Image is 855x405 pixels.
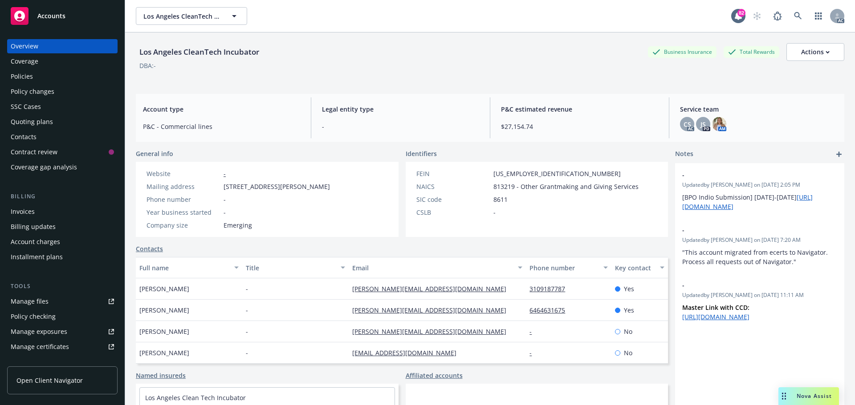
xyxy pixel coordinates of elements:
a: - [529,327,539,336]
a: Search [789,7,807,25]
span: - [682,281,814,290]
span: No [624,327,632,336]
span: 813219 - Other Grantmaking and Giving Services [493,182,639,191]
span: [US_EMPLOYER_IDENTIFICATION_NUMBER] [493,169,621,178]
span: CS [684,120,691,129]
span: - [493,208,496,217]
span: Yes [624,305,634,315]
button: Nova Assist [778,387,839,405]
a: [PERSON_NAME][EMAIL_ADDRESS][DOMAIN_NAME] [352,327,513,336]
a: Los Angeles Clean Tech Incubator [145,393,246,402]
button: Full name [136,257,242,278]
div: Total Rewards [724,46,779,57]
a: Start snowing [748,7,766,25]
a: - [224,169,226,178]
div: Overview [11,39,38,53]
span: P&C - Commercial lines [143,122,300,131]
span: Legal entity type [322,104,479,114]
div: Phone number [147,195,220,204]
a: [EMAIL_ADDRESS][DOMAIN_NAME] [352,349,464,357]
a: Policy checking [7,309,118,324]
a: Manage certificates [7,340,118,354]
a: Contacts [7,130,118,144]
a: Overview [7,39,118,53]
div: Contract review [11,145,57,159]
strong: Master Link with CCD: [682,303,749,312]
span: - [224,195,226,204]
a: Manage claims [7,355,118,369]
a: - [529,349,539,357]
div: Policy checking [11,309,56,324]
div: Website [147,169,220,178]
div: SSC Cases [11,100,41,114]
span: Nova Assist [797,392,832,400]
a: [PERSON_NAME][EMAIL_ADDRESS][DOMAIN_NAME] [352,306,513,314]
p: [BPO Indio Submission] [DATE]-[DATE] [682,192,837,211]
div: Billing [7,192,118,201]
span: Emerging [224,221,252,230]
div: Coverage gap analysis [11,160,77,174]
div: FEIN [416,169,490,178]
span: No [624,348,632,357]
a: Installment plans [7,250,118,264]
a: [URL][DOMAIN_NAME] [682,313,749,321]
div: -Updatedby [PERSON_NAME] on [DATE] 2:05 PM[BPO Indio Submission] [DATE]-[DATE][URL][DOMAIN_NAME] [675,163,844,218]
span: [PERSON_NAME] [139,348,189,357]
div: Manage exposures [11,325,67,339]
a: Manage files [7,294,118,309]
span: [PERSON_NAME] [139,305,189,315]
div: CSLB [416,208,490,217]
span: Notes [675,149,693,160]
a: 3109187787 [529,285,572,293]
a: Quoting plans [7,115,118,129]
a: Contacts [136,244,163,253]
a: Invoices [7,205,118,219]
div: Invoices [11,205,35,219]
a: add [834,149,844,160]
span: P&C estimated revenue [501,104,658,114]
span: [STREET_ADDRESS][PERSON_NAME] [224,182,330,191]
a: Account charges [7,235,118,249]
a: Manage exposures [7,325,118,339]
a: Policies [7,69,118,84]
span: "This account migrated from ecerts to Navigator. Process all requests out of Navigator." [682,248,830,266]
div: -Updatedby [PERSON_NAME] on [DATE] 11:11 AMMaster Link with CCD: [URL][DOMAIN_NAME] [675,273,844,329]
div: Manage certificates [11,340,69,354]
div: DBA: - [139,61,156,70]
a: Coverage gap analysis [7,160,118,174]
span: Updated by [PERSON_NAME] on [DATE] 2:05 PM [682,181,837,189]
a: Accounts [7,4,118,28]
a: Contract review [7,145,118,159]
div: Tools [7,282,118,291]
span: - [246,284,248,293]
div: NAICS [416,182,490,191]
span: $27,154.74 [501,122,658,131]
div: Manage claims [11,355,56,369]
a: SSC Cases [7,100,118,114]
div: Contacts [11,130,37,144]
div: Key contact [615,263,655,273]
span: - [246,305,248,315]
span: [PERSON_NAME] [139,327,189,336]
span: - [246,327,248,336]
div: Year business started [147,208,220,217]
span: - [224,208,226,217]
div: Actions [801,44,830,60]
span: [PERSON_NAME] [139,284,189,293]
div: Company size [147,221,220,230]
div: Policies [11,69,33,84]
div: Email [352,263,513,273]
span: Accounts [37,12,65,20]
div: Phone number [529,263,598,273]
div: Installment plans [11,250,63,264]
div: Los Angeles CleanTech Incubator [136,46,263,58]
button: Title [242,257,349,278]
a: Policy changes [7,84,118,99]
div: Account charges [11,235,60,249]
a: Affiliated accounts [406,371,463,380]
div: Manage files [11,294,49,309]
a: Coverage [7,54,118,68]
span: - [682,170,814,180]
div: Coverage [11,54,38,68]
